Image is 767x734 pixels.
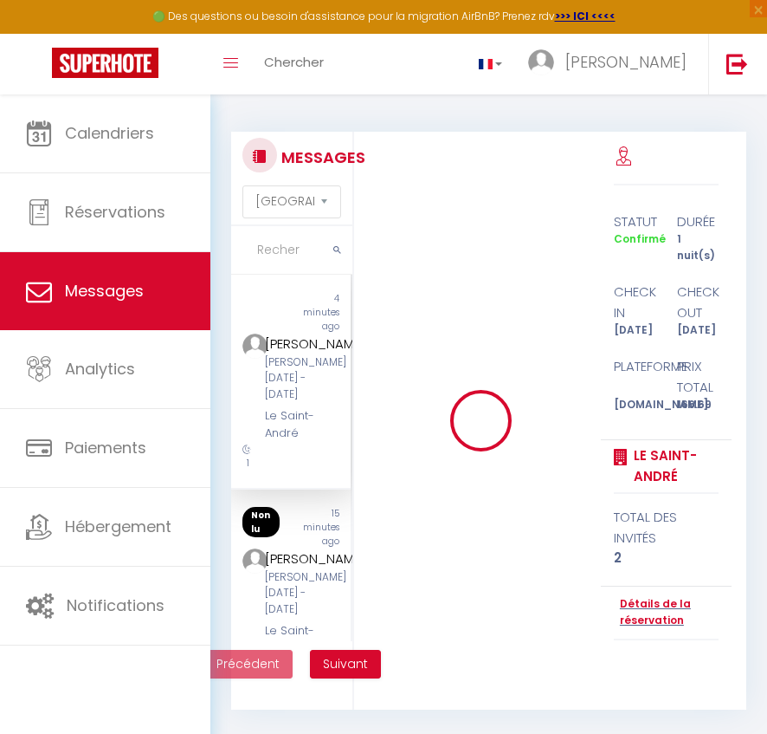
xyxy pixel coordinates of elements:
[614,596,719,629] a: Détails de la réservation
[614,231,666,246] span: Confirmé
[242,549,267,574] img: ...
[242,334,267,359] img: ...
[265,407,323,443] div: Le Saint-André
[265,549,323,569] div: [PERSON_NAME]
[264,53,324,71] span: Chercher
[310,650,381,679] button: Next
[52,48,158,78] img: Super Booking
[265,622,323,658] div: Le Saint-André
[277,138,365,177] h3: MESSAGES
[666,356,729,397] div: Prix total
[603,356,666,397] div: Plateforme
[251,34,337,94] a: Chercher
[265,354,323,404] div: [PERSON_NAME][DATE] - [DATE]
[628,445,719,486] a: Le Saint-André
[323,655,368,672] span: Suivant
[231,226,352,275] input: Rechercher un mot clé
[666,211,729,232] div: durée
[666,231,729,264] div: 1 nuit(s)
[291,292,351,334] div: 4 minutes ago
[614,548,719,568] div: 2
[666,282,729,322] div: check out
[203,650,293,679] button: Previous
[603,397,666,413] div: [DOMAIN_NAME]
[666,322,729,339] div: [DATE]
[528,49,554,75] img: ...
[614,507,719,548] div: total des invités
[242,507,280,537] span: Non lu
[726,53,748,75] img: logout
[216,655,280,672] span: Précédent
[65,358,135,380] span: Analytics
[65,516,171,537] span: Hébergement
[603,211,666,232] div: statut
[67,594,164,616] span: Notifications
[515,34,708,94] a: ... [PERSON_NAME]
[265,334,323,354] div: [PERSON_NAME]
[65,437,146,458] span: Paiements
[65,280,144,302] span: Messages
[65,201,165,223] span: Réservations
[291,507,351,549] div: 15 minutes ago
[603,282,666,322] div: check in
[603,322,666,339] div: [DATE]
[666,397,729,413] div: 166.69
[555,9,616,23] a: >>> ICI <<<<
[247,457,249,470] span: 1
[65,122,154,144] span: Calendriers
[265,569,323,619] div: [PERSON_NAME][DATE] - [DATE]
[565,51,686,73] span: [PERSON_NAME]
